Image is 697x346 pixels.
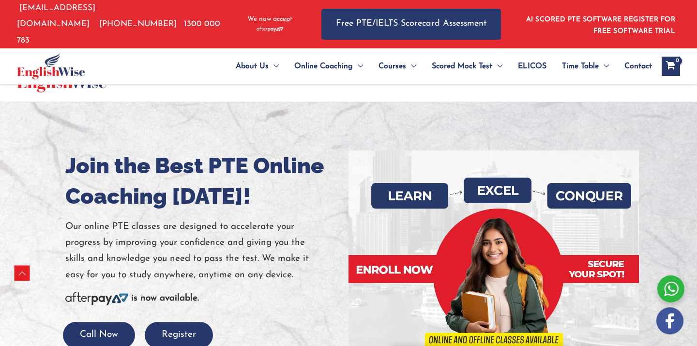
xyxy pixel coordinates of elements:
span: We now accept [247,15,292,24]
a: [PHONE_NUMBER] [99,20,177,28]
a: About UsMenu Toggle [228,49,287,83]
a: ELICOS [510,49,554,83]
span: ELICOS [518,49,546,83]
span: Scored Mock Test [432,49,492,83]
b: is now available. [131,294,199,303]
a: [EMAIL_ADDRESS][DOMAIN_NAME] [17,4,95,28]
span: Menu Toggle [599,49,609,83]
a: 1300 000 783 [17,20,220,44]
a: Free PTE/IELTS Scorecard Assessment [321,9,501,39]
a: Scored Mock TestMenu Toggle [424,49,510,83]
span: Online Coaching [294,49,353,83]
a: Contact [617,49,652,83]
a: Register [145,330,213,339]
img: white-facebook.png [656,307,683,334]
span: Menu Toggle [269,49,279,83]
aside: Header Widget 1 [520,8,680,40]
span: Menu Toggle [406,49,416,83]
img: cropped-ew-logo [17,53,85,79]
a: View Shopping Cart, empty [662,57,680,76]
a: Online CoachingMenu Toggle [287,49,371,83]
img: Afterpay-Logo [65,292,128,305]
span: Courses [379,49,406,83]
a: Time TableMenu Toggle [554,49,617,83]
h1: Join the Best PTE Online Coaching [DATE]! [65,150,341,211]
span: Menu Toggle [492,49,502,83]
nav: Site Navigation: Main Menu [212,49,652,83]
span: Contact [624,49,652,83]
span: About Us [236,49,269,83]
span: Time Table [562,49,599,83]
span: Menu Toggle [353,49,363,83]
a: Call Now [63,330,135,339]
a: CoursesMenu Toggle [371,49,424,83]
img: Afterpay-Logo [257,27,283,32]
p: Our online PTE classes are designed to accelerate your progress by improving your confidence and ... [65,219,341,283]
a: AI SCORED PTE SOFTWARE REGISTER FOR FREE SOFTWARE TRIAL [526,16,676,35]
